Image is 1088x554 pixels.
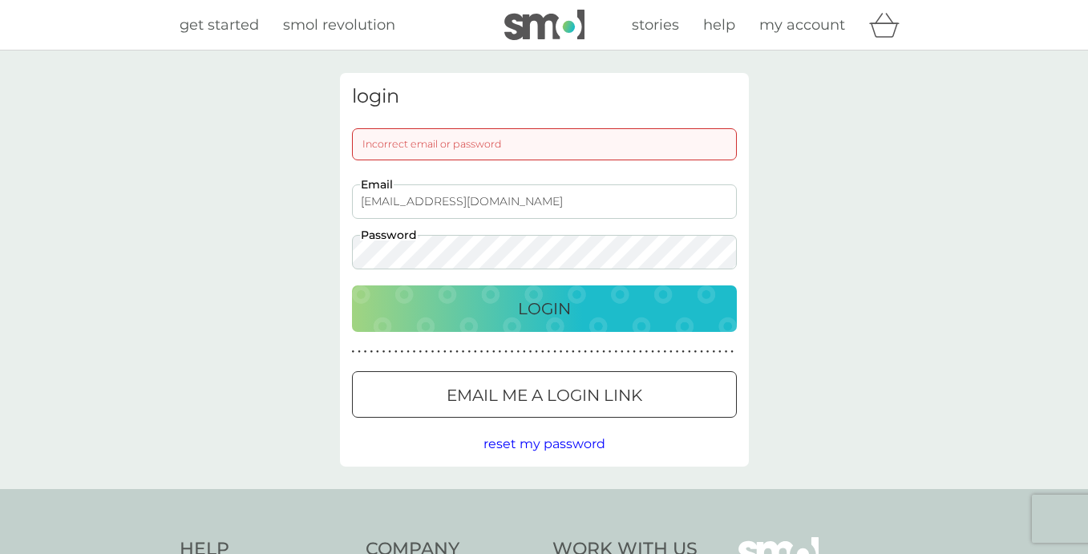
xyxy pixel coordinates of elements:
p: ● [639,348,642,356]
p: ● [718,348,722,356]
p: ● [597,348,600,356]
p: ● [358,348,361,356]
span: help [703,16,735,34]
button: Email me a login link [352,371,737,418]
p: ● [443,348,447,356]
p: ● [394,348,398,356]
p: ● [516,348,520,356]
p: ● [553,348,556,356]
img: smol [504,10,584,40]
a: smol revolution [283,14,395,37]
p: ● [621,348,624,356]
p: ● [511,348,514,356]
p: ● [425,348,428,356]
p: ● [382,348,386,356]
p: ● [480,348,483,356]
p: ● [492,348,495,356]
p: ● [657,348,661,356]
p: ● [712,348,715,356]
a: help [703,14,735,37]
p: ● [565,348,568,356]
p: ● [609,348,612,356]
div: basket [869,9,909,41]
p: ● [627,348,630,356]
p: ● [541,348,544,356]
button: Login [352,285,737,332]
p: ● [535,348,538,356]
p: ● [651,348,654,356]
span: reset my password [483,436,605,451]
p: ● [706,348,710,356]
p: ● [504,348,508,356]
p: ● [499,348,502,356]
p: ● [730,348,734,356]
p: Login [518,296,571,321]
p: Email me a login link [447,382,642,408]
p: ● [529,348,532,356]
p: ● [578,348,581,356]
p: ● [725,348,728,356]
p: ● [694,348,698,356]
p: ● [486,348,489,356]
p: ● [370,348,373,356]
p: ● [584,348,587,356]
a: my account [759,14,845,37]
span: stories [632,16,679,34]
button: reset my password [483,434,605,455]
p: ● [572,348,575,356]
p: ● [467,348,471,356]
p: ● [455,348,459,356]
span: smol revolution [283,16,395,34]
p: ● [450,348,453,356]
p: ● [431,348,435,356]
p: ● [682,348,685,356]
p: ● [474,348,477,356]
a: stories [632,14,679,37]
p: ● [602,348,605,356]
p: ● [560,348,563,356]
p: ● [437,348,440,356]
h3: login [352,85,737,108]
span: get started [180,16,259,34]
p: ● [633,348,636,356]
p: ● [352,348,355,356]
div: Incorrect email or password [352,128,737,160]
p: ● [676,348,679,356]
p: ● [590,348,593,356]
p: ● [523,348,526,356]
p: ● [614,348,617,356]
p: ● [548,348,551,356]
p: ● [462,348,465,356]
p: ● [364,348,367,356]
p: ● [401,348,404,356]
p: ● [700,348,703,356]
a: get started [180,14,259,37]
p: ● [388,348,391,356]
p: ● [688,348,691,356]
p: ● [669,348,673,356]
p: ● [376,348,379,356]
p: ● [419,348,422,356]
p: ● [645,348,649,356]
span: my account [759,16,845,34]
p: ● [663,348,666,356]
p: ● [406,348,410,356]
p: ● [413,348,416,356]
